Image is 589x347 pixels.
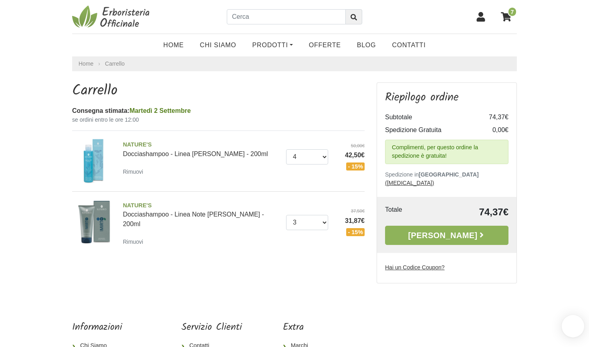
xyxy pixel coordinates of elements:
a: Blog [349,37,384,53]
span: - 15% [346,228,365,236]
td: 0,00€ [476,124,508,136]
p: Spedizione in [385,170,508,187]
a: Contatti [384,37,434,53]
iframe: Smartsupp widget button [562,315,584,337]
a: NATURE'SDocciashampoo - Linea Note [PERSON_NAME] - 200ml [123,201,280,228]
a: Prodotti [244,37,301,53]
b: [GEOGRAPHIC_DATA] [419,171,479,178]
small: Rimuovi [123,239,143,245]
a: NATURE'SDocciashampoo - Linea [PERSON_NAME] - 200ml [123,140,280,157]
h3: Riepilogo ordine [385,91,508,104]
a: Rimuovi [123,237,147,247]
span: Martedì 2 Settembre [129,107,191,114]
a: ([MEDICAL_DATA]) [385,180,434,186]
del: 50,00€ [334,142,365,149]
input: Cerca [227,9,346,24]
td: 74,37€ [476,111,508,124]
a: Home [155,37,192,53]
small: Rimuovi [123,168,143,175]
td: Subtotale [385,111,476,124]
nav: breadcrumb [72,56,517,71]
a: Carrello [105,60,125,67]
label: Hai un Codice Coupon? [385,263,445,272]
u: Hai un Codice Coupon? [385,264,445,271]
img: Erboristeria Officinale [72,5,152,29]
td: Spedizione Gratuita [385,124,476,136]
span: 42,50€ [334,150,365,160]
span: 31,87€ [334,216,365,226]
h1: Carrello [72,82,365,100]
td: 74,37€ [430,205,508,219]
a: Chi Siamo [192,37,244,53]
del: 37,50€ [334,208,365,215]
span: - 15% [346,162,365,170]
a: Rimuovi [123,166,147,177]
small: se ordini entro le ore 12:00 [72,116,365,124]
span: NATURE'S [123,201,280,210]
a: [PERSON_NAME] [385,226,508,245]
div: Complimenti, per questo ordine la spedizione è gratuita! [385,140,508,164]
td: Totale [385,205,430,219]
a: Home [79,60,93,68]
span: 7 [508,7,517,17]
h5: Extra [283,322,336,333]
img: Docciashampoo - Linea Note di Mirto - 200ml [69,198,117,246]
div: Consegna stimata: [72,106,365,116]
h5: Servizio Clienti [182,322,242,333]
img: Docciashampoo - Linea Giglio Marino - 200ml [69,137,117,185]
a: OFFERTE [301,37,349,53]
a: 7 [497,7,517,27]
span: NATURE'S [123,140,280,149]
h5: Informazioni [72,322,140,333]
